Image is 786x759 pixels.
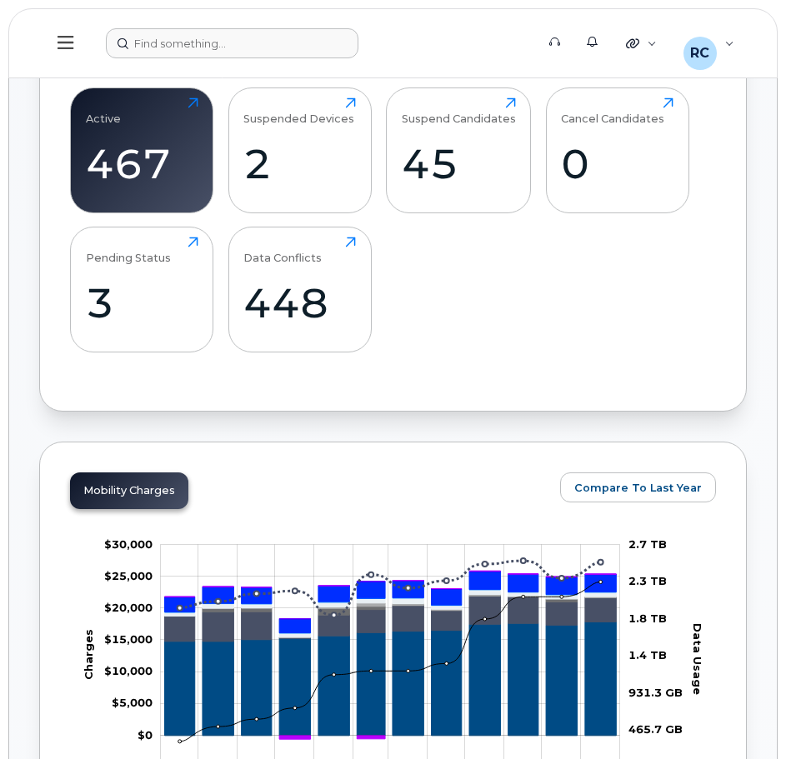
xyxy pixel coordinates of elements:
button: Compare To Last Year [560,472,716,502]
g: Roaming [165,597,617,642]
div: Pending Status [86,237,171,264]
div: Suspended Devices [243,97,354,125]
g: $0 [104,632,153,646]
tspan: 931.3 GB [628,686,683,699]
tspan: $30,000 [104,537,153,551]
g: $0 [104,665,153,678]
g: HST [165,572,617,633]
tspan: $15,000 [104,632,153,646]
a: Suspend Candidates45 [402,97,516,204]
tspan: $20,000 [104,601,153,614]
g: Features [165,590,617,637]
g: $0 [104,569,153,582]
tspan: $5,000 [112,697,153,710]
tspan: 1.4 TB [628,649,667,662]
a: Active467 [86,97,198,204]
g: $0 [104,537,153,551]
g: $0 [112,697,153,710]
tspan: $25,000 [104,569,153,582]
a: Pending Status3 [86,237,198,343]
tspan: $10,000 [104,665,153,678]
tspan: Data Usage [691,623,704,695]
span: RC [690,43,709,63]
div: 448 [243,278,356,327]
div: Data Conflicts [243,237,322,264]
a: Data Conflicts448 [243,237,356,343]
a: Cancel Candidates0 [561,97,673,204]
input: Find something... [106,28,358,58]
tspan: 2.3 TB [628,575,667,588]
tspan: 465.7 GB [628,723,683,737]
div: 45 [402,139,516,188]
tspan: 2.7 TB [628,537,667,551]
tspan: $0 [138,728,153,742]
g: Rate Plan [165,622,617,736]
div: Quicklinks [614,27,668,60]
div: Suspend Candidates [402,97,516,125]
div: Active [86,97,121,125]
div: 0 [561,139,673,188]
span: Compare To Last Year [574,480,702,496]
div: Richard Chan [672,27,746,60]
a: Suspended Devices2 [243,97,356,204]
tspan: 1.8 TB [628,612,667,625]
g: $0 [104,601,153,614]
div: 3 [86,278,198,327]
div: 467 [86,139,198,188]
tspan: Charges [82,629,95,680]
div: 2 [243,139,356,188]
div: Cancel Candidates [561,97,664,125]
